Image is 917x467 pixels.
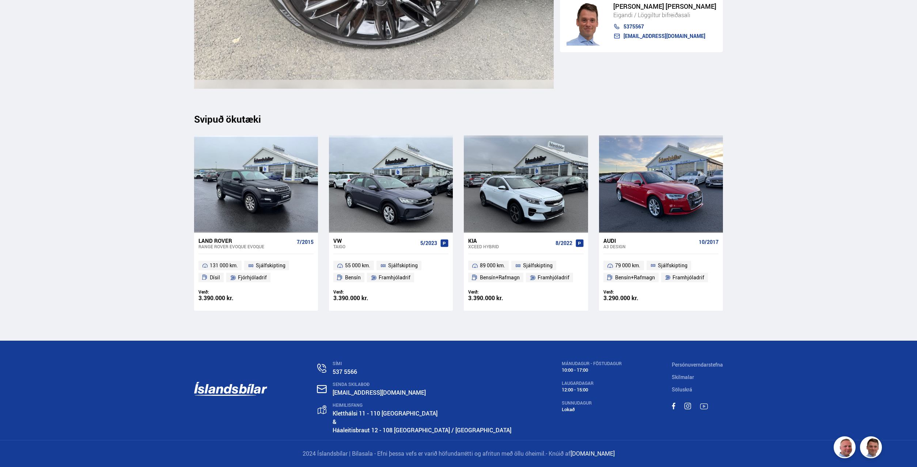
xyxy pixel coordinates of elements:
[468,295,526,301] div: 3.390.000 kr.
[567,2,606,46] img: FbJEzSuNWCJXmdc-.webp
[256,261,285,270] span: Sjálfskipting
[556,240,572,246] span: 8/2022
[238,273,267,282] span: Fjórhjóladrif
[333,403,511,408] div: HEIMILISFANG
[317,385,327,393] img: nHj8e-n-aHgjukTg.svg
[699,239,719,245] span: 10/2017
[333,237,417,244] div: VW
[523,261,553,270] span: Sjálfskipting
[672,273,704,282] span: Framhjóladrif
[420,240,437,246] span: 5/2023
[194,449,723,458] p: 2024 Íslandsbílar | Bílasala - Efni þessa vefs er varið höfundarrétti og afritun með öllu óheimil.
[333,409,437,417] a: Kletthálsi 11 - 110 [GEOGRAPHIC_DATA]
[333,368,357,376] a: 537 5566
[861,437,883,459] img: FbJEzSuNWCJXmdc-.webp
[333,361,511,366] div: SÍMI
[345,261,370,270] span: 55 000 km.
[198,295,256,301] div: 3.390.000 kr.
[603,295,661,301] div: 3.290.000 kr.
[210,273,220,282] span: Dísil
[210,261,238,270] span: 131 000 km.
[333,295,391,301] div: 3.390.000 kr.
[546,449,571,458] span: - Knúið af
[198,244,294,249] div: Range Rover Evoque EVOQUE
[468,289,526,295] div: Verð:
[613,24,716,30] a: 5375567
[480,273,520,282] span: Bensín+Rafmagn
[318,405,326,414] img: gp4YpyYFnEr45R34.svg
[345,273,361,282] span: Bensín
[599,233,723,311] a: Audi A3 DESIGN 10/2017 79 000 km. Sjálfskipting Bensín+Rafmagn Framhjóladrif Verð: 3.290.000 kr.
[562,407,622,412] div: Lokað
[194,114,723,125] div: Svipuð ökutæki
[333,388,426,397] a: [EMAIL_ADDRESS][DOMAIN_NAME]
[562,387,622,393] div: 12:00 - 15:00
[615,273,655,282] span: Bensín+Rafmagn
[672,386,692,393] a: Söluskrá
[317,364,326,373] img: n0V2lOsqF3l1V2iz.svg
[613,3,716,11] div: [PERSON_NAME] [PERSON_NAME]
[571,449,615,458] a: [DOMAIN_NAME]
[562,361,622,366] div: MÁNUDAGUR - FÖSTUDAGUR
[615,261,640,270] span: 79 000 km.
[672,374,694,380] a: Skilmalar
[333,244,417,249] div: Taigo
[603,289,661,295] div: Verð:
[464,233,588,311] a: Kia XCeed HYBRID 8/2022 89 000 km. Sjálfskipting Bensín+Rafmagn Framhjóladrif Verð: 3.390.000 kr.
[297,239,314,245] span: 7/2015
[468,237,552,244] div: Kia
[198,237,294,244] div: Land Rover
[613,34,716,39] a: [EMAIL_ADDRESS][DOMAIN_NAME]
[198,289,256,295] div: Verð:
[333,289,391,295] div: Verð:
[480,261,505,270] span: 89 000 km.
[603,244,696,249] div: A3 DESIGN
[562,381,622,386] div: LAUGARDAGAR
[333,382,511,387] div: SENDA SKILABOÐ
[835,437,857,459] img: siFngHWaQ9KaOqBr.png
[6,3,28,25] button: Opna LiveChat spjallviðmót
[562,367,622,373] div: 10:00 - 17:00
[468,244,552,249] div: XCeed HYBRID
[603,237,696,244] div: Audi
[333,418,337,426] strong: &
[538,273,569,282] span: Framhjóladrif
[333,426,511,434] a: Háaleitisbraut 12 - 108 [GEOGRAPHIC_DATA] / [GEOGRAPHIC_DATA]
[388,261,418,270] span: Sjálfskipting
[672,361,723,368] a: Persónuverndarstefna
[379,273,410,282] span: Framhjóladrif
[658,261,687,270] span: Sjálfskipting
[194,233,318,311] a: Land Rover Range Rover Evoque EVOQUE 7/2015 131 000 km. Sjálfskipting Dísil Fjórhjóladrif Verð: 3...
[329,233,453,311] a: VW Taigo 5/2023 55 000 km. Sjálfskipting Bensín Framhjóladrif Verð: 3.390.000 kr.
[562,401,622,406] div: SUNNUDAGUR
[613,11,716,20] div: Eigandi / Löggiltur bifreiðasali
